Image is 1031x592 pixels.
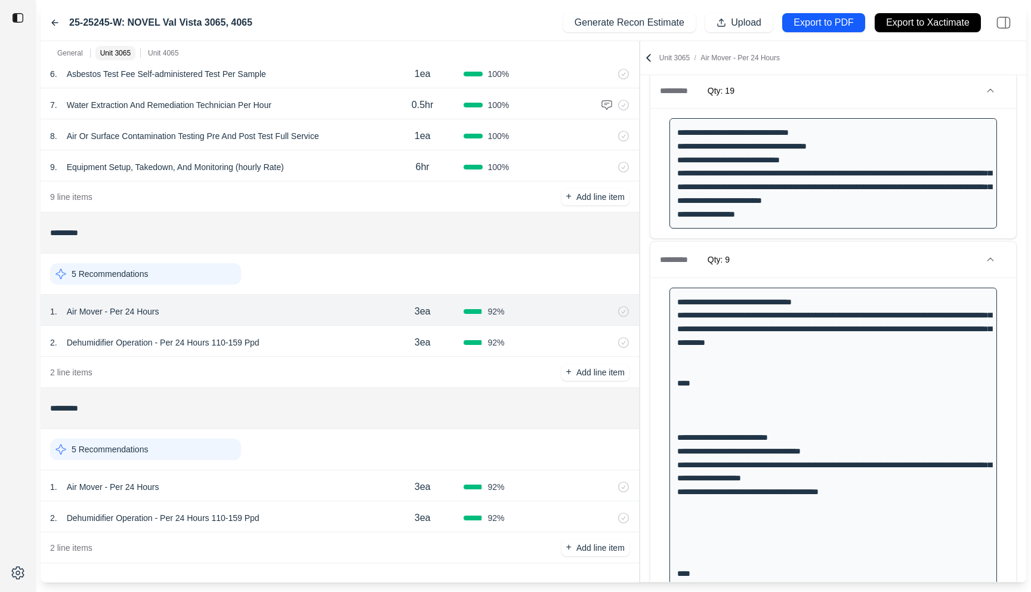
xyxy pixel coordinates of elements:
p: Air Or Surface Contamination Testing Pre And Post Test Full Service [62,128,324,144]
span: 92 % [487,481,504,493]
p: 9 . [50,161,57,173]
button: Generate Recon Estimate [563,13,696,32]
p: 6 . [50,68,57,80]
p: Dehumidifier Operation - Per 24 Hours 110-159 Ppd [62,334,264,351]
p: Equipment Setup, Takedown, And Monitoring (hourly Rate) [62,159,289,175]
img: toggle sidebar [12,12,24,24]
button: +Add line item [561,189,629,205]
p: 3ea [415,304,431,319]
span: 100 % [487,130,509,142]
p: 1 . [50,481,57,493]
p: 0.5hr [412,98,433,112]
p: + [566,190,572,203]
p: 5 Recommendations [72,268,148,280]
p: 9 line items [50,191,92,203]
span: Air Mover - Per 24 Hours [700,54,780,62]
p: Unit 3065 [659,53,780,63]
button: +Add line item [561,364,629,381]
img: right-panel.svg [990,10,1017,36]
p: + [566,365,572,379]
p: Asbestos Test Fee Self-administered Test Per Sample [62,66,271,82]
p: Export to Xactimate [886,16,970,30]
button: Export to Xactimate [875,13,981,32]
button: Export to PDF [782,13,865,32]
span: 92 % [487,512,504,524]
p: 3ea [415,335,431,350]
span: 92 % [487,337,504,349]
p: Generate Recon Estimate [575,16,684,30]
p: Dehumidifier Operation - Per 24 Hours 110-159 Ppd [62,510,264,526]
span: Qty: 19 [708,86,734,95]
p: Add line item [576,191,625,203]
span: 100 % [487,99,509,111]
p: 1 . [50,306,57,317]
p: 2 line items [50,366,92,378]
button: +Add line item [561,539,629,556]
p: Upload [731,16,761,30]
p: 2 . [50,337,57,349]
span: Qty: 9 [708,255,730,264]
p: 6hr [416,160,430,174]
p: Add line item [576,542,625,554]
span: 100 % [487,161,509,173]
p: 3ea [415,511,431,525]
p: 7 . [50,99,57,111]
p: 8 . [50,130,57,142]
p: 5 Recommendations [72,443,148,455]
p: 3ea [415,480,431,494]
p: Unit 4065 [148,48,178,58]
span: 92 % [487,306,504,317]
p: Air Mover - Per 24 Hours [62,479,164,495]
p: 2 . [50,512,57,524]
p: 2 line items [50,542,92,554]
p: Export to PDF [794,16,853,30]
button: Upload [705,13,773,32]
p: + [566,541,572,554]
p: Air Mover - Per 24 Hours [62,303,164,320]
p: Unit 3065 [100,48,131,58]
span: 100 % [487,68,509,80]
p: General [57,48,83,58]
p: 1ea [415,129,431,143]
label: 25-25245-W: NOVEL Val Vista 3065, 4065 [69,16,252,30]
p: Add line item [576,366,625,378]
span: / [690,54,700,62]
img: comment [601,99,613,111]
p: Water Extraction And Remediation Technician Per Hour [62,97,276,113]
p: 1ea [415,67,431,81]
